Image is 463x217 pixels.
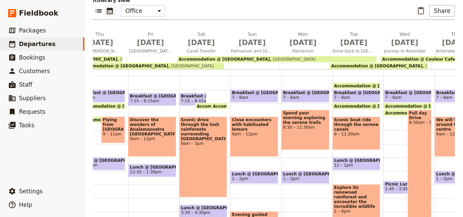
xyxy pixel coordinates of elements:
span: Help [19,201,32,208]
span: Close encounters with habituated lemurs [232,117,277,132]
div: Breakfast @ [GEOGRAPHIC_DATA]7 – 8am [77,89,125,103]
span: Accommodation @ [GEOGRAPHIC_DATA] [334,84,428,88]
div: Accommodation @ [GEOGRAPHIC_DATA] [333,103,381,109]
h2: Thu [78,31,121,48]
span: Accommodation @ [GEOGRAPHIC_DATA] [179,57,270,62]
div: Accommodation @ Couleur Cafe [383,110,424,116]
span: Breakfast @ [GEOGRAPHIC_DATA] [130,94,175,99]
span: 12:30 – 1:30pm [130,170,162,174]
span: 12 – 1pm [334,163,353,168]
span: Accommodation @ Couleur Cafe [382,57,455,62]
span: 1 – 2pm [232,176,248,181]
div: Accommodation @ [GEOGRAPHIC_DATA][GEOGRAPHIC_DATA] [177,56,377,62]
div: Spend your morning exploring the serene trails8:30 – 11:30am [281,110,329,150]
span: Settings [19,188,43,195]
div: Breakfast @ [GEOGRAPHIC_DATA]7 – 8am [333,89,381,103]
span: [DATE] [231,38,274,48]
div: Flying from [GEOGRAPHIC_DATA] to [GEOGRAPHIC_DATA]9 – 11am [101,116,125,143]
span: 1:45 – 2:45pm [385,187,415,191]
span: Scenic drive through the lush rainforests surrounding [GEOGRAPHIC_DATA] [181,117,226,141]
button: Thu [DATE]Fly to [PERSON_NAME] and Drive to [GEOGRAPHIC_DATA] [76,31,126,56]
span: 7:15 – 8:15am [130,99,159,103]
span: Picnic Lunch [385,182,422,187]
span: Explore its renowned rainforest and encounter the incredible wildlife [334,185,379,209]
span: Fieldbook [19,8,58,18]
span: Lunch @ [GEOGRAPHIC_DATA] [334,158,379,163]
span: Accommodation @ [GEOGRAPHIC_DATA] [331,64,422,68]
span: Scenic boat ride through the serene canals [334,117,379,132]
span: 8:30am – 5:30pm [409,120,430,125]
span: 2 – 6pm [334,209,379,214]
span: Departures [19,41,56,47]
button: Wed [DATE]Journey to Antsirabe [381,31,431,56]
div: Accommodation @ [GEOGRAPHIC_DATA] [383,103,431,109]
span: Accommodation @ [GEOGRAPHIC_DATA] [334,104,428,108]
span: 7 – 8am [436,95,452,100]
div: Lunch @ [GEOGRAPHIC_DATA]12 – 1pm [333,157,381,170]
span: Suppliers [19,95,46,102]
div: Breakfast @ [GEOGRAPHIC_DATA]7 – 8am [383,89,431,103]
div: Picnic Lunch1:45 – 2:45pm [383,181,424,194]
span: Lunch @ [GEOGRAPHIC_DATA] [283,172,328,176]
div: Accommodation @ [GEOGRAPHIC_DATA] [77,116,118,123]
div: Accommodation @ [GEOGRAPHIC_DATA] [195,103,222,109]
div: Accommodation @ [GEOGRAPHIC_DATA][GEOGRAPHIC_DATA] [76,63,224,69]
span: Full day Drive [409,111,430,120]
div: Lunch @ [GEOGRAPHIC_DATA]1 – 2pm [230,171,278,184]
span: Lunch @ [GEOGRAPHIC_DATA] [79,158,123,163]
span: 7 – 8am [334,95,350,100]
div: Lunch @ [GEOGRAPHIC_DATA]12:30 – 1:30pm [128,164,176,177]
span: Lunch @ [GEOGRAPHIC_DATA] [232,172,277,176]
div: Scenic drive through the lush rainforests surrounding [GEOGRAPHIC_DATA]9am – 3pm [179,116,227,197]
span: 7 – 8am [385,95,401,100]
h2: Sat [180,31,223,48]
span: Palmarium and [GEOGRAPHIC_DATA] [228,48,276,54]
div: Accommodation @ [GEOGRAPHIC_DATA] [333,83,381,89]
span: [DATE] [383,38,426,48]
span: Drive back to [GEOGRAPHIC_DATA] [330,48,378,54]
span: 9am – 3pm [181,141,226,146]
span: Lunch @ [GEOGRAPHIC_DATA] [181,205,226,210]
div: Accommodation @ [GEOGRAPHIC_DATA] [211,103,227,109]
div: Lunch @ [GEOGRAPHIC_DATA]1 – 2pm [281,171,329,184]
span: [DATE] [78,38,121,48]
span: [DATE] [333,38,375,48]
span: [GEOGRAPHIC_DATA] [168,64,214,68]
button: List view [93,5,104,17]
span: Breakfast @ [GEOGRAPHIC_DATA] [283,90,328,95]
span: Breakfast @ [GEOGRAPHIC_DATA] [181,94,205,99]
h2: Mon [282,31,324,48]
span: 9 – 11:30am [334,132,379,136]
span: 7 – 8am [283,95,299,100]
button: Mon [DATE]Palmarium [279,31,330,56]
span: Spend your morning exploring the serene trails [283,111,328,125]
div: Breakfast @ [GEOGRAPHIC_DATA]7 – 8am [281,89,329,103]
span: 9 – 11am [103,132,123,136]
span: 3:30 – 4:30pm [181,210,210,215]
span: [DATE] [282,38,324,48]
span: Staff [19,81,33,88]
div: Close encounters with habituated lemurs9am – 12pm [230,116,278,157]
div: Scenic boat ride through the serene canals9 – 11:30am [333,116,381,150]
span: [DATE] [129,38,172,48]
span: Discover the wonders of Analamazoatra [GEOGRAPHIC_DATA] [130,117,175,136]
button: Tue [DATE]Drive back to [GEOGRAPHIC_DATA] [330,31,381,56]
span: Tasks [19,122,35,129]
span: Accommodation @ [GEOGRAPHIC_DATA] [213,104,307,108]
button: Sun [DATE]Palmarium and [GEOGRAPHIC_DATA] [228,31,279,56]
span: Palmarium [279,48,327,54]
span: [GEOGRAPHIC_DATA] [270,57,316,62]
span: 1 – 2pm [283,176,299,181]
span: Accommodation @ [GEOGRAPHIC_DATA] [77,64,168,68]
button: Fri [DATE][GEOGRAPHIC_DATA] [126,31,177,56]
span: Requests [19,108,45,115]
h2: Tue [333,31,375,48]
div: Lunch @ [GEOGRAPHIC_DATA]12 – 1pm [77,157,125,170]
span: Canal Transfer [177,48,225,54]
span: Accommodation @ Couleur Cafe [385,111,461,115]
span: 8:30 – 11:30am [283,125,328,130]
button: Paste itinerary item [415,5,427,17]
h2: Wed [383,31,426,48]
div: Breakfast @ [GEOGRAPHIC_DATA]7:15 – 8:15am [128,93,176,106]
span: Breakfast @ [GEOGRAPHIC_DATA] [232,90,277,95]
